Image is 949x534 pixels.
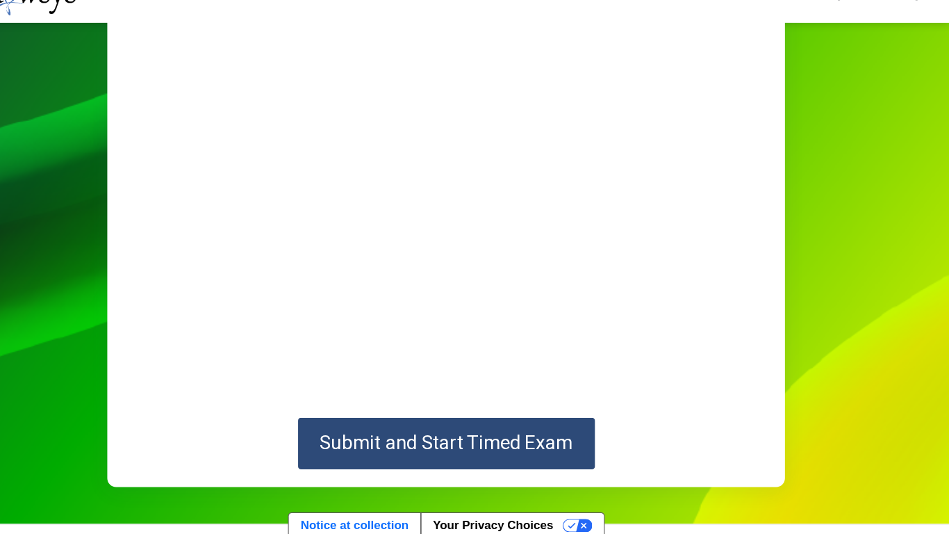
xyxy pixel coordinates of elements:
[817,14,928,37] button: person[PERSON_NAME]
[335,424,615,473] button: Submit and Start Timed Exam
[356,437,594,458] span: Submit and Start Timed Exam
[825,18,839,33] span: person
[21,7,125,44] img: knowsys-logo.png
